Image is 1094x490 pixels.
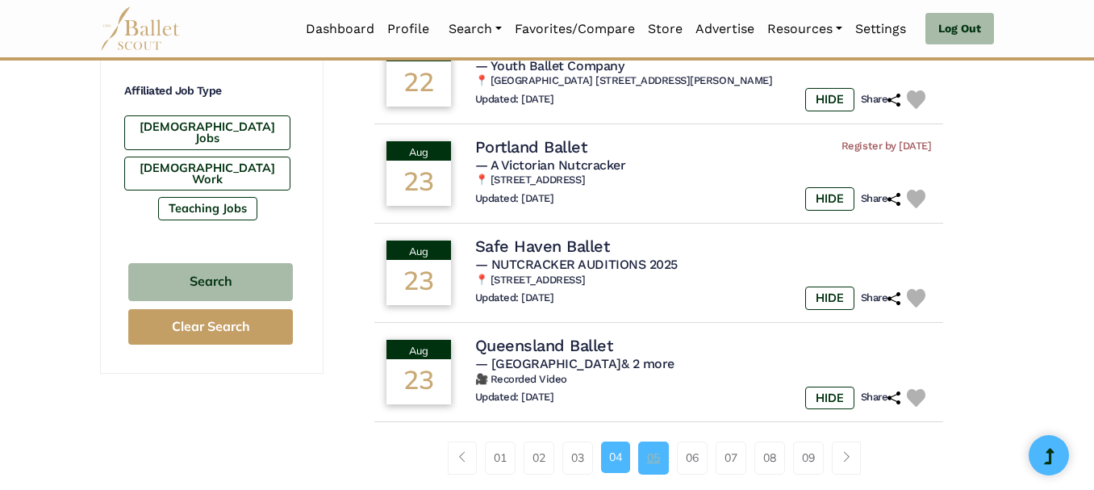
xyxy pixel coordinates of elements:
[124,115,290,150] label: [DEMOGRAPHIC_DATA] Jobs
[601,442,630,472] a: 04
[621,356,674,371] a: & 2 more
[475,274,932,287] h6: 📍 [STREET_ADDRESS]
[475,373,932,387] h6: 🎥 Recorded Video
[761,12,849,46] a: Resources
[861,291,901,305] h6: Share
[475,174,932,187] h6: 📍 [STREET_ADDRESS]
[386,241,451,260] div: Aug
[861,93,901,107] h6: Share
[124,157,290,191] label: [DEMOGRAPHIC_DATA] Work
[641,12,689,46] a: Store
[849,12,912,46] a: Settings
[475,74,932,88] h6: 📍 [GEOGRAPHIC_DATA] [STREET_ADDRESS][PERSON_NAME]
[861,391,901,404] h6: Share
[124,83,297,99] h4: Affiliated Job Type
[475,257,678,272] span: — NUTCRACKER AUDITIONS 2025
[475,391,554,404] h6: Updated: [DATE]
[805,387,854,409] label: HIDE
[861,192,901,206] h6: Share
[448,442,870,474] nav: Page navigation example
[475,136,587,157] h4: Portland Ballet
[128,263,293,301] button: Search
[299,12,381,46] a: Dashboard
[386,61,451,107] div: 22
[475,192,554,206] h6: Updated: [DATE]
[677,442,708,474] a: 06
[386,359,451,404] div: 23
[716,442,746,474] a: 07
[524,442,554,474] a: 02
[805,287,854,309] label: HIDE
[485,442,516,474] a: 01
[158,197,257,220] label: Teaching Jobs
[386,260,451,305] div: 23
[805,88,854,111] label: HIDE
[638,442,669,474] a: 05
[754,442,785,474] a: 08
[386,340,451,359] div: Aug
[128,309,293,346] button: Clear Search
[508,12,641,46] a: Favorites/Compare
[841,140,931,153] span: Register by [DATE]
[475,93,554,107] h6: Updated: [DATE]
[475,335,613,356] h4: Queensland Ballet
[381,12,436,46] a: Profile
[475,157,625,173] span: — A Victorian Nutcracker
[562,442,593,474] a: 03
[475,291,554,305] h6: Updated: [DATE]
[442,12,508,46] a: Search
[475,58,624,73] span: — Youth Ballet Company
[386,141,451,161] div: Aug
[386,161,451,206] div: 23
[793,442,824,474] a: 09
[475,236,610,257] h4: Safe Haven Ballet
[925,13,994,45] a: Log Out
[805,187,854,210] label: HIDE
[689,12,761,46] a: Advertise
[475,356,674,371] span: — [GEOGRAPHIC_DATA]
